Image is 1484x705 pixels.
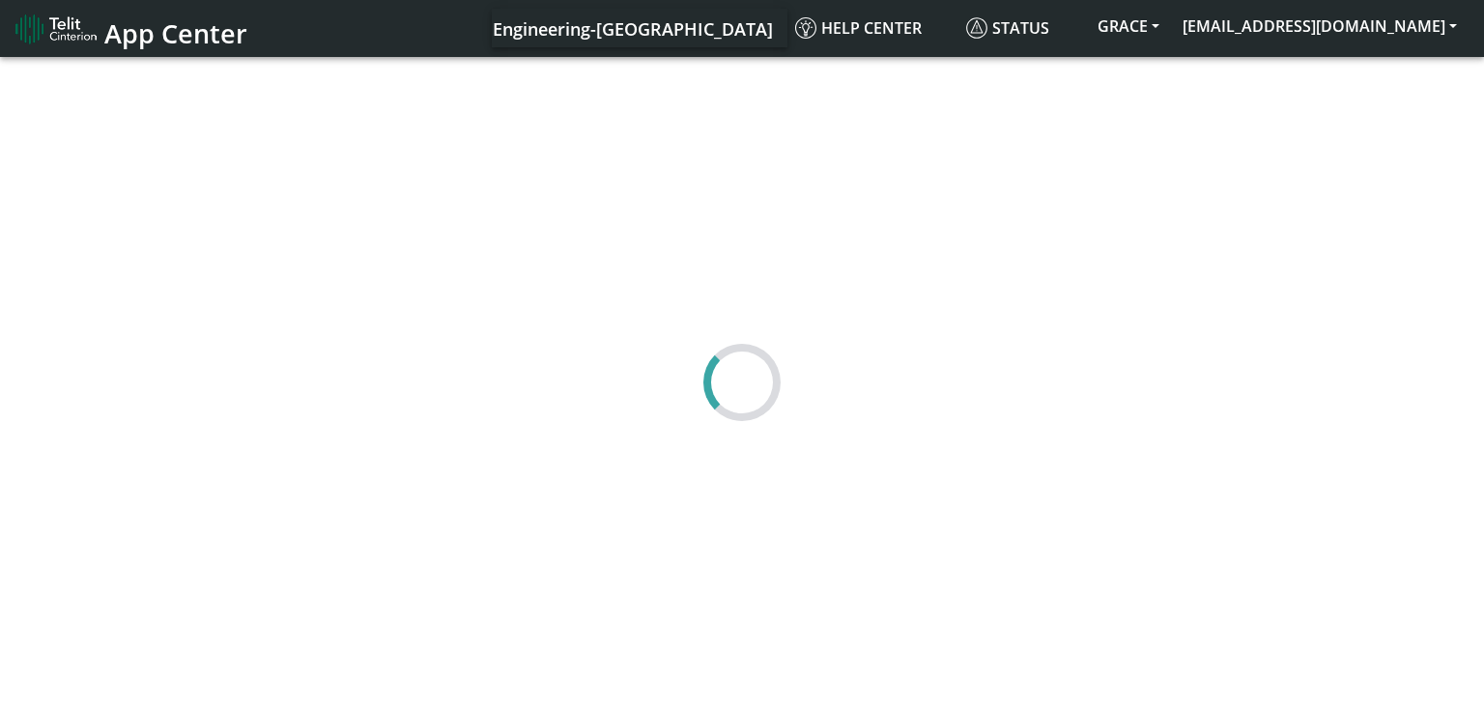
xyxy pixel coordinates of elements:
button: GRACE [1086,9,1171,43]
a: App Center [15,8,244,49]
span: Help center [795,17,922,39]
span: Engineering-[GEOGRAPHIC_DATA] [493,17,773,41]
button: [EMAIL_ADDRESS][DOMAIN_NAME] [1171,9,1469,43]
span: App Center [104,15,247,51]
img: status.svg [966,17,987,39]
a: Your current platform instance [492,9,772,47]
a: Status [958,9,1086,47]
img: logo-telit-cinterion-gw-new.png [15,14,97,44]
span: Status [966,17,1049,39]
a: Help center [787,9,958,47]
img: knowledge.svg [795,17,816,39]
